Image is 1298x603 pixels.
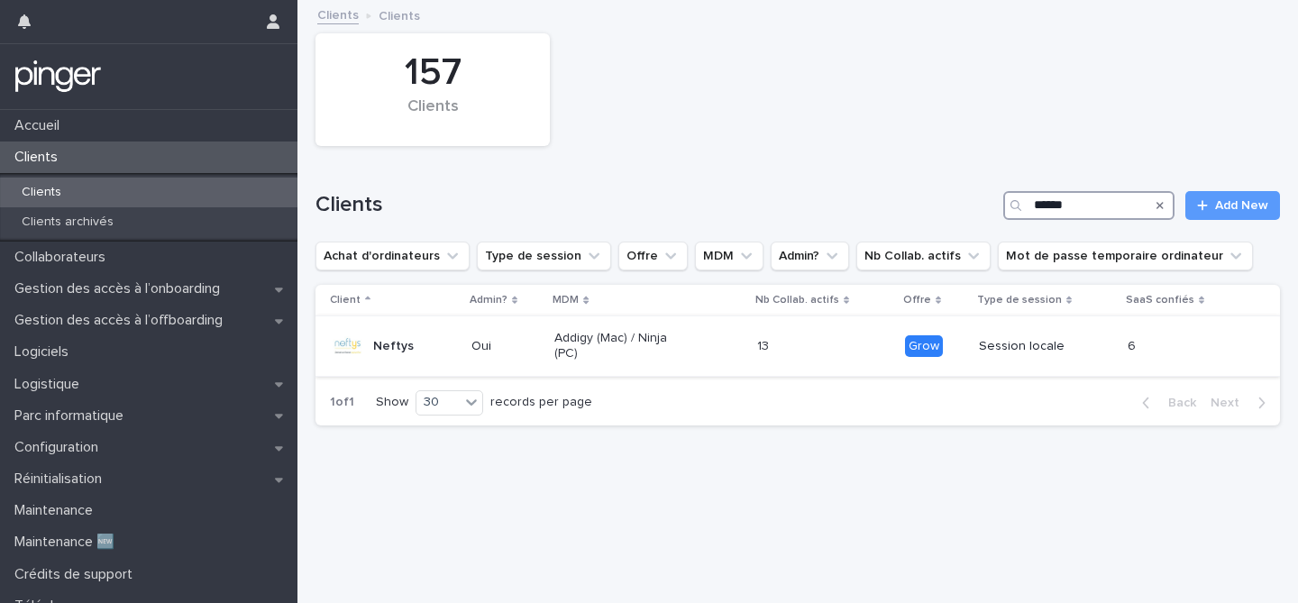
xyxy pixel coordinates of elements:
p: Offre [903,290,931,310]
p: Parc informatique [7,407,138,425]
button: Nb Collab. actifs [856,242,991,270]
a: Clients [317,4,359,24]
div: Grow [905,335,943,358]
p: Oui [471,339,540,354]
p: Neftys [373,339,414,354]
p: 6 [1128,335,1139,354]
p: Gestion des accès à l’offboarding [7,312,237,329]
p: Réinitialisation [7,471,116,488]
p: Crédits de support [7,566,147,583]
button: Mot de passe temporaire ordinateur [998,242,1253,270]
button: Achat d'ordinateurs [315,242,470,270]
p: records per page [490,395,592,410]
input: Search [1003,191,1175,220]
p: 13 [757,335,772,354]
p: SaaS confiés [1126,290,1194,310]
button: Next [1203,395,1280,411]
div: 30 [416,393,460,412]
span: Next [1211,397,1250,409]
p: Clients archivés [7,215,128,230]
p: Nb Collab. actifs [755,290,839,310]
div: 157 [346,50,519,96]
p: Logistique [7,376,94,393]
p: Client [330,290,361,310]
img: mTgBEunGTSyRkCgitkcU [14,59,102,95]
p: Logiciels [7,343,83,361]
p: Configuration [7,439,113,456]
button: MDM [695,242,763,270]
button: Type de session [477,242,611,270]
p: Type de session [977,290,1062,310]
p: Accueil [7,117,74,134]
h1: Clients [315,192,996,218]
p: Clients [7,149,72,166]
p: Session locale [979,339,1108,354]
p: 1 of 1 [315,380,369,425]
p: MDM [553,290,579,310]
button: Offre [618,242,688,270]
a: Add New [1185,191,1280,220]
p: Collaborateurs [7,249,120,266]
p: Show [376,395,408,410]
p: Clients [379,5,420,24]
p: Addigy (Mac) / Ninja (PC) [554,331,683,361]
button: Admin? [771,242,849,270]
tr: NeftysOuiAddigy (Mac) / Ninja (PC)1313 GrowSession locale66 [315,316,1280,377]
p: Admin? [470,290,507,310]
p: Clients [7,185,76,200]
p: Gestion des accès à l’onboarding [7,280,234,297]
p: Maintenance [7,502,107,519]
span: Back [1157,397,1196,409]
button: Back [1128,395,1203,411]
p: Maintenance 🆕 [7,534,129,551]
span: Add New [1215,199,1268,212]
div: Clients [346,97,519,135]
